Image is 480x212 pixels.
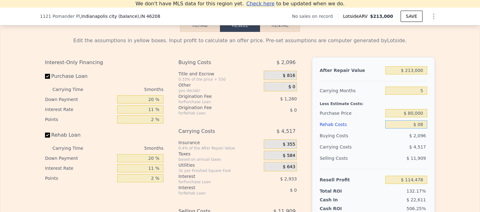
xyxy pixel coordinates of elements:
[280,96,297,101] span: $ 1,280
[45,37,435,44] div: Edit the assumptions in yellow boxes. Input profit to calculate an offer price. Pre-set assumptio...
[292,13,338,19] div: No sales on record
[45,133,50,138] input: Rehab Loan
[277,126,296,137] span: $ 4,517
[178,71,261,77] div: Title and Escrow
[45,163,115,173] div: Interest Rate
[320,130,383,141] div: Buying Costs
[320,65,383,76] div: After Repair Value
[320,96,427,108] div: Less Estimate Costs:
[178,157,261,162] div: based on annual taxes
[283,164,295,170] span: $ 643
[407,197,426,202] span: $ 22,611
[178,173,248,179] div: Interest
[320,108,383,119] div: Purchase Price
[178,111,248,116] div: for Rehab Loan
[178,146,261,151] div: 0.4% of the After Repair Value
[178,77,261,82] div: 0.33% of the price + 550
[401,11,422,22] button: SAVE
[178,184,248,191] div: Interest
[178,93,248,99] div: Origination Fee
[139,14,160,19] span: , IN 46208
[178,126,248,137] div: Carrying Costs
[320,205,365,212] div: Cash ROI
[407,189,426,194] span: 132.17%
[178,162,261,168] div: Utilities
[178,88,261,93] div: you decide!
[320,153,383,164] div: Selling Costs
[246,1,274,7] span: Check here
[283,153,295,159] span: $ 584
[178,82,261,88] div: Other
[320,85,383,96] div: Carrying Months
[320,119,383,130] div: Rehab Costs
[45,129,115,141] label: Rehab Loan
[370,14,393,19] span: $213,000
[178,191,248,196] div: for Rehab Loan
[427,10,440,23] button: Show Options
[45,71,115,82] label: Purchase Loan
[220,19,260,32] button: Resell
[290,108,297,113] span: $ 0
[52,84,93,94] div: Carrying Time
[178,168,261,173] div: 3¢ per Finished Square Foot
[320,188,359,194] div: Total ROI
[178,179,248,184] div: for Purchase Loan
[45,104,115,114] div: Interest Rate
[277,57,296,68] span: $ 2,096
[178,104,248,111] div: Origination Fee
[178,99,248,104] div: for Purchase Loan
[288,84,295,90] span: $ 0
[409,133,426,138] span: $ 2,096
[280,176,297,181] span: $ 2,933
[52,143,93,153] div: Carrying Time
[407,156,426,161] span: $ 11,909
[407,206,426,211] span: 506.25%
[40,13,80,19] span: 1121 Pomander Pl
[178,57,248,68] div: Buying Costs
[260,19,300,32] button: Rental
[320,174,383,185] div: Resell Profit
[45,153,115,163] div: Down Payment
[409,144,426,149] span: $ 4,517
[80,13,160,19] span: , Indianapolis city (balance)
[45,94,115,104] div: Down Payment
[178,151,261,157] div: Taxes
[96,84,163,94] div: 5 months
[45,114,115,124] div: Points
[283,142,295,147] span: $ 355
[320,197,359,203] div: Cash In
[45,74,50,79] input: Purchase Loan
[290,188,297,193] span: $ 0
[283,73,295,78] span: $ 816
[96,143,163,153] div: 5 months
[45,57,163,68] div: Interest-Only Financing
[320,141,359,153] div: Carrying Costs
[180,19,220,32] button: Rehab
[343,13,370,19] span: Lotside ARV
[178,139,261,146] div: Insurance
[45,173,115,183] div: Points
